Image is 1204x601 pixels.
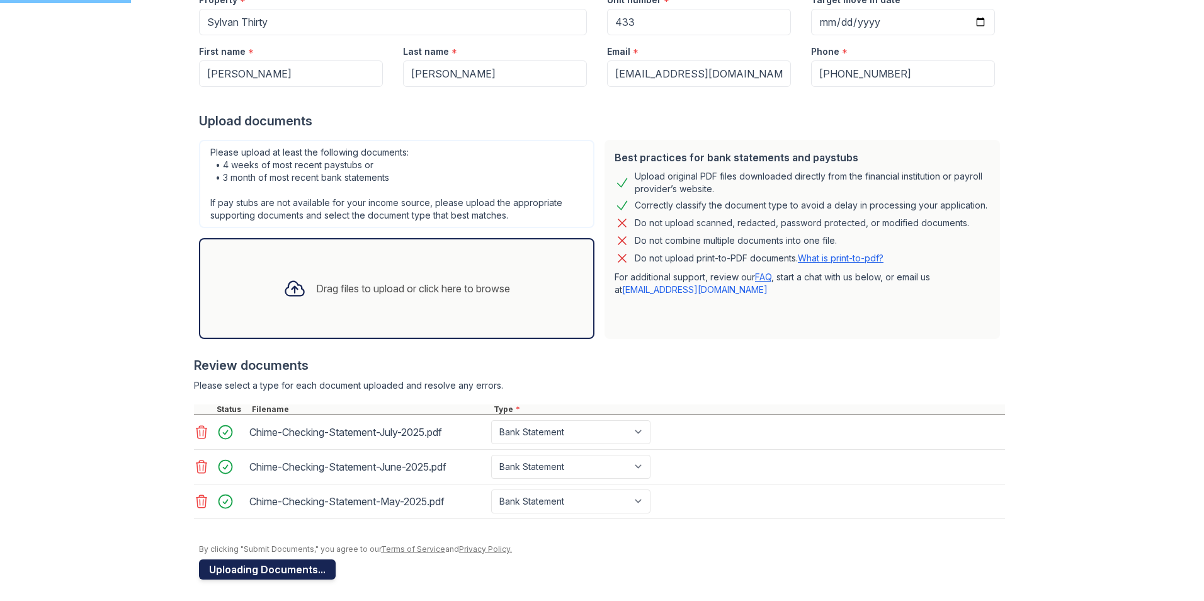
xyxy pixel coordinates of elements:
[491,404,1005,415] div: Type
[249,457,486,477] div: Chime-Checking-Statement-June-2025.pdf
[615,150,990,165] div: Best practices for bank statements and paystubs
[199,140,594,228] div: Please upload at least the following documents: • 4 weeks of most recent paystubs or • 3 month of...
[249,491,486,512] div: Chime-Checking-Statement-May-2025.pdf
[381,544,445,554] a: Terms of Service
[459,544,512,554] a: Privacy Policy.
[316,281,510,296] div: Drag files to upload or click here to browse
[214,404,249,415] div: Status
[199,112,1005,130] div: Upload documents
[199,544,1005,554] div: By clicking "Submit Documents," you agree to our and
[199,559,336,580] button: Uploading Documents...
[635,233,837,248] div: Do not combine multiple documents into one file.
[194,357,1005,374] div: Review documents
[615,271,990,296] p: For additional support, review our , start a chat with us below, or email us at
[635,252,883,265] p: Do not upload print-to-PDF documents.
[635,170,990,195] div: Upload original PDF files downloaded directly from the financial institution or payroll provider’...
[798,253,883,263] a: What is print-to-pdf?
[755,272,771,282] a: FAQ
[249,404,491,415] div: Filename
[194,379,1005,392] div: Please select a type for each document uploaded and resolve any errors.
[607,45,630,58] label: Email
[199,45,246,58] label: First name
[635,198,987,213] div: Correctly classify the document type to avoid a delay in processing your application.
[635,215,969,231] div: Do not upload scanned, redacted, password protected, or modified documents.
[811,45,839,58] label: Phone
[622,284,768,295] a: [EMAIL_ADDRESS][DOMAIN_NAME]
[403,45,449,58] label: Last name
[249,422,486,442] div: Chime-Checking-Statement-July-2025.pdf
